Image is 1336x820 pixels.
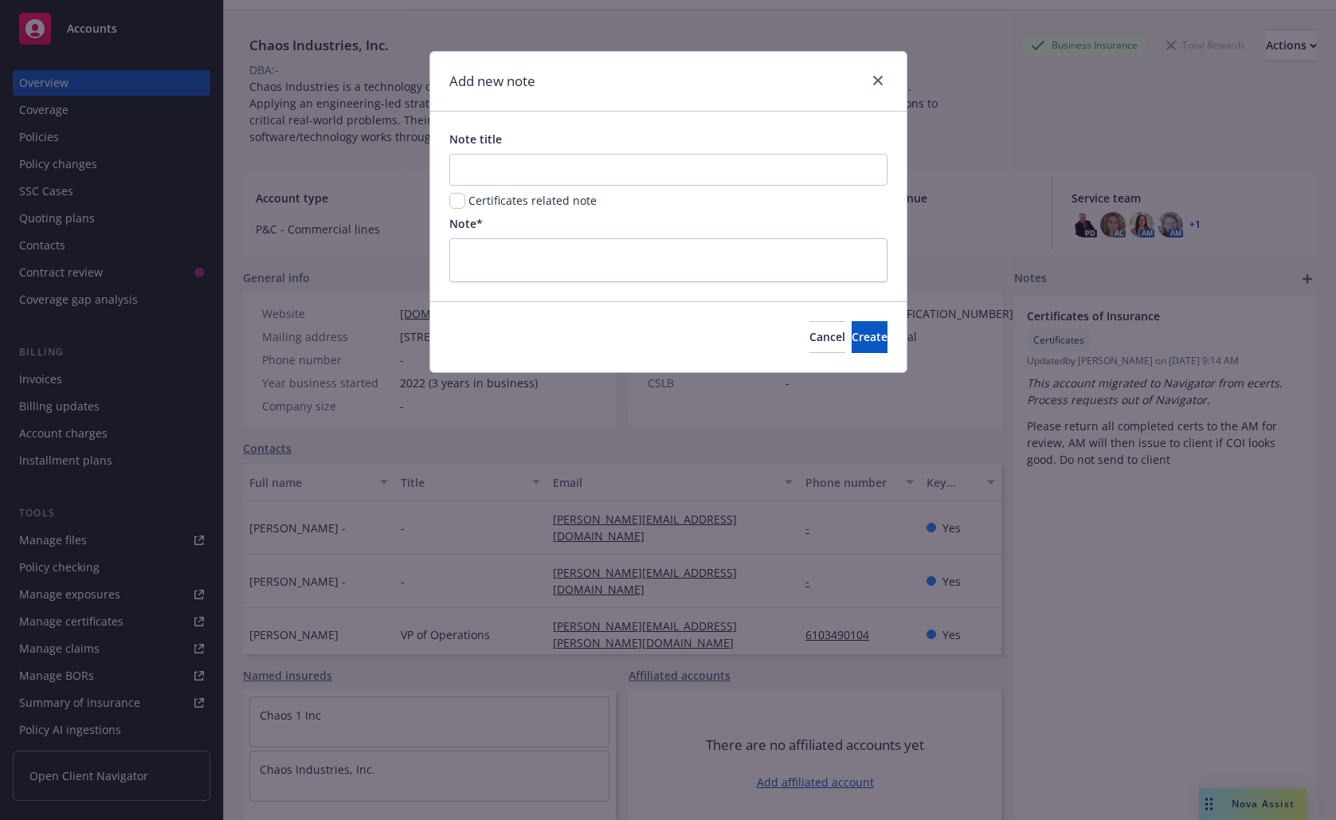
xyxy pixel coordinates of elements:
[809,329,845,344] span: Cancel
[449,216,483,231] span: Note*
[868,71,887,90] a: close
[449,71,535,92] h1: Add new note
[852,321,887,353] button: Create
[449,131,502,147] span: Note title
[809,321,845,353] button: Cancel
[468,192,597,209] span: Certificates related note
[852,329,887,344] span: Create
